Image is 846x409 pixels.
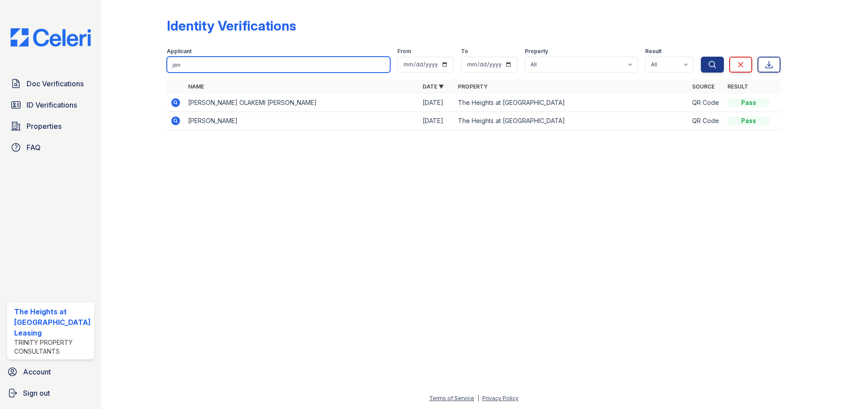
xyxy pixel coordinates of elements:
[688,112,724,130] td: QR Code
[185,112,419,130] td: [PERSON_NAME]
[645,48,661,55] label: Result
[7,75,94,93] a: Doc Verifications
[23,388,50,398] span: Sign out
[454,112,689,130] td: The Heights at [GEOGRAPHIC_DATA]
[461,48,468,55] label: To
[458,83,488,90] a: Property
[4,384,98,402] a: Sign out
[27,78,84,89] span: Doc Verifications
[7,96,94,114] a: ID Verifications
[167,57,391,73] input: Search by name or phone number
[727,98,770,107] div: Pass
[482,395,519,401] a: Privacy Policy
[14,306,91,338] div: The Heights at [GEOGRAPHIC_DATA] Leasing
[4,363,98,381] a: Account
[477,395,479,401] div: |
[14,338,91,356] div: Trinity Property Consultants
[525,48,548,55] label: Property
[419,94,454,112] td: [DATE]
[167,48,192,55] label: Applicant
[419,112,454,130] td: [DATE]
[27,100,77,110] span: ID Verifications
[397,48,411,55] label: From
[727,116,770,125] div: Pass
[429,395,474,401] a: Terms of Service
[727,83,748,90] a: Result
[692,83,715,90] a: Source
[7,139,94,156] a: FAQ
[4,28,98,46] img: CE_Logo_Blue-a8612792a0a2168367f1c8372b55b34899dd931a85d93a1a3d3e32e68fde9ad4.png
[167,18,296,34] div: Identity Verifications
[188,83,204,90] a: Name
[27,121,62,131] span: Properties
[423,83,444,90] a: Date ▼
[27,142,41,153] span: FAQ
[454,94,689,112] td: The Heights at [GEOGRAPHIC_DATA]
[688,94,724,112] td: QR Code
[7,117,94,135] a: Properties
[23,367,51,377] span: Account
[185,94,419,112] td: [PERSON_NAME] OLAKEMI [PERSON_NAME]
